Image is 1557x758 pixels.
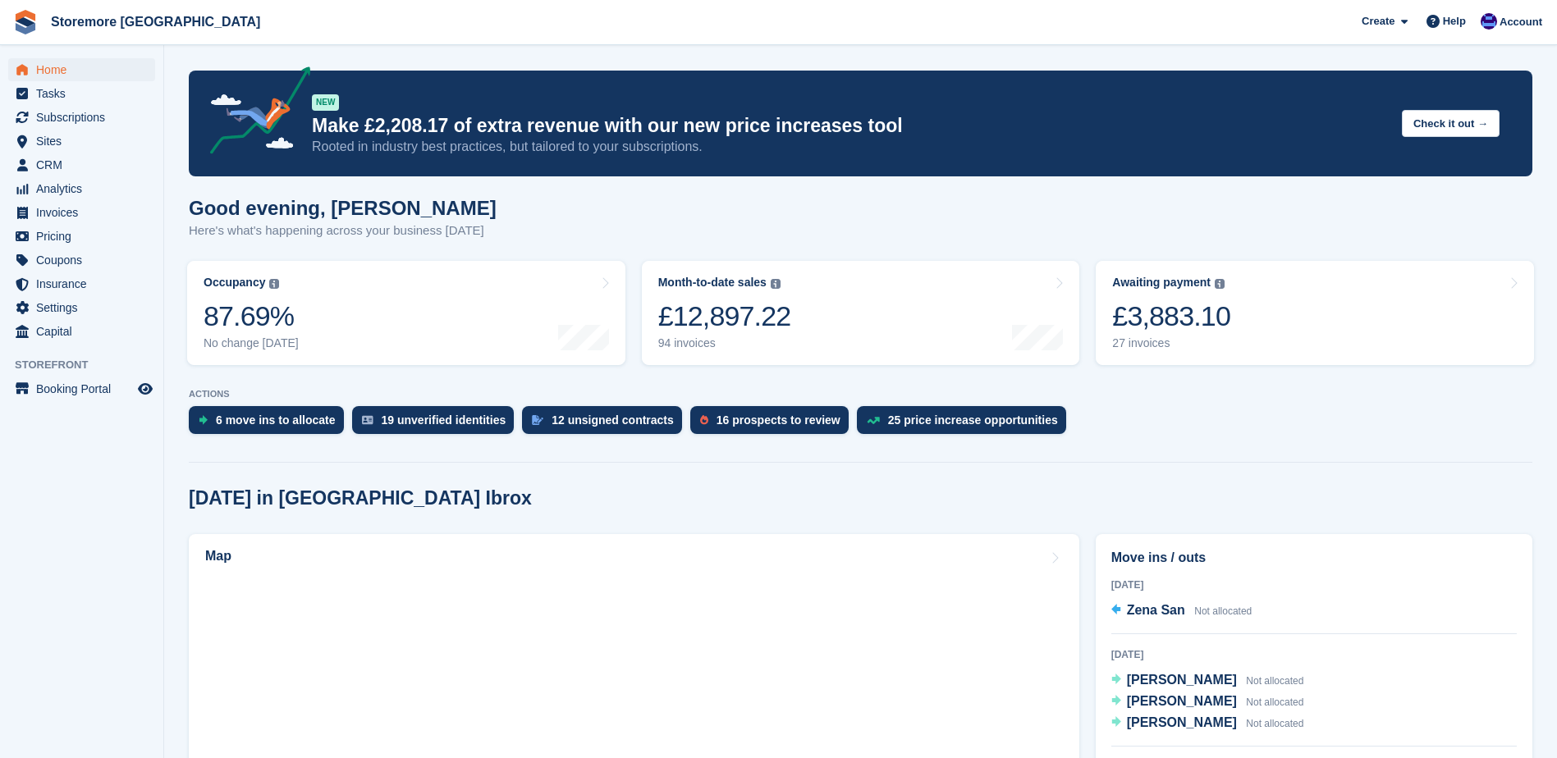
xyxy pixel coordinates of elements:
[1402,110,1500,137] button: Check it out →
[189,221,497,240] p: Here's what's happening across your business [DATE]
[36,177,135,200] span: Analytics
[13,10,38,34] img: stora-icon-8386f47178a22dfd0bd8f6a31ec36ba5ce8667c1dd55bd0f319d3a0aa187defe.svg
[216,413,336,427] div: 6 move ins to allocate
[8,82,155,105] a: menu
[36,320,135,343] span: Capital
[1246,675,1303,687] span: Not allocated
[1246,718,1303,729] span: Not allocated
[1127,603,1185,617] span: Zena San
[690,406,857,442] a: 16 prospects to review
[36,296,135,319] span: Settings
[8,201,155,224] a: menu
[8,225,155,248] a: menu
[1443,13,1466,30] span: Help
[642,261,1080,365] a: Month-to-date sales £12,897.22 94 invoices
[1481,13,1497,30] img: Angela
[36,153,135,176] span: CRM
[36,249,135,272] span: Coupons
[196,66,311,160] img: price-adjustments-announcement-icon-8257ccfd72463d97f412b2fc003d46551f7dbcb40ab6d574587a9cd5c0d94...
[658,336,791,350] div: 94 invoices
[658,299,791,333] div: £12,897.22
[36,225,135,248] span: Pricing
[1112,299,1230,333] div: £3,883.10
[1096,261,1534,365] a: Awaiting payment £3,883.10 27 invoices
[1111,548,1517,568] h2: Move ins / outs
[8,377,155,400] a: menu
[8,58,155,81] a: menu
[1111,600,1252,622] a: Zena San Not allocated
[36,201,135,224] span: Invoices
[1111,692,1304,713] a: [PERSON_NAME] Not allocated
[1500,14,1542,30] span: Account
[312,94,339,111] div: NEW
[1362,13,1394,30] span: Create
[135,379,155,399] a: Preview store
[36,58,135,81] span: Home
[189,487,532,509] h2: [DATE] in [GEOGRAPHIC_DATA] Ibrox
[44,8,267,35] a: Storemore [GEOGRAPHIC_DATA]
[204,336,299,350] div: No change [DATE]
[36,130,135,153] span: Sites
[532,415,543,425] img: contract_signature_icon-13c848040528278c33f63329250d36e43548de30e8caae1d1a13099fd9432cc5.svg
[867,417,880,424] img: price_increase_opportunities-93ffe204e8149a01c8c9dc8f82e8f89637d9d84a8eef4429ea346261dce0b2c0.svg
[36,82,135,105] span: Tasks
[1112,276,1211,290] div: Awaiting payment
[717,413,840,427] div: 16 prospects to review
[352,406,523,442] a: 19 unverified identities
[205,549,231,564] h2: Map
[362,415,373,425] img: verify_identity-adf6edd0f0f0b5bbfe63781bf79b02c33cf7c696d77639b501bdc392416b5a36.svg
[1127,694,1237,708] span: [PERSON_NAME]
[857,406,1074,442] a: 25 price increase opportunities
[199,415,208,425] img: move_ins_to_allocate_icon-fdf77a2bb77ea45bf5b3d319d69a93e2d87916cf1d5bf7949dd705db3b84f3ca.svg
[1111,670,1304,692] a: [PERSON_NAME] Not allocated
[187,261,625,365] a: Occupancy 87.69% No change [DATE]
[1127,715,1237,729] span: [PERSON_NAME]
[888,413,1058,427] div: 25 price increase opportunities
[8,320,155,343] a: menu
[8,130,155,153] a: menu
[1112,336,1230,350] div: 27 invoices
[312,114,1389,138] p: Make £2,208.17 of extra revenue with our new price increases tool
[1127,673,1237,687] span: [PERSON_NAME]
[1246,696,1303,708] span: Not allocated
[204,299,299,333] div: 87.69%
[189,406,352,442] a: 6 move ins to allocate
[522,406,690,442] a: 12 unsigned contracts
[771,279,781,289] img: icon-info-grey-7440780725fd019a000dd9b08b2336e03edf1995a4989e88bcd33f0948082b44.svg
[1111,578,1517,592] div: [DATE]
[1111,647,1517,662] div: [DATE]
[8,272,155,295] a: menu
[36,272,135,295] span: Insurance
[8,296,155,319] a: menu
[1194,605,1252,617] span: Not allocated
[189,389,1532,400] p: ACTIONS
[8,153,155,176] a: menu
[382,413,506,427] div: 19 unverified identities
[8,177,155,200] a: menu
[36,377,135,400] span: Booking Portal
[1215,279,1225,289] img: icon-info-grey-7440780725fd019a000dd9b08b2336e03edf1995a4989e88bcd33f0948082b44.svg
[8,106,155,129] a: menu
[552,413,674,427] div: 12 unsigned contracts
[189,197,497,219] h1: Good evening, [PERSON_NAME]
[8,249,155,272] a: menu
[36,106,135,129] span: Subscriptions
[15,357,163,373] span: Storefront
[700,415,708,425] img: prospect-51fa495bee0391a8d652442698ab0144808aea92771e9ea1ae160a38d050c398.svg
[204,276,265,290] div: Occupancy
[269,279,279,289] img: icon-info-grey-7440780725fd019a000dd9b08b2336e03edf1995a4989e88bcd33f0948082b44.svg
[312,138,1389,156] p: Rooted in industry best practices, but tailored to your subscriptions.
[658,276,767,290] div: Month-to-date sales
[1111,713,1304,734] a: [PERSON_NAME] Not allocated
